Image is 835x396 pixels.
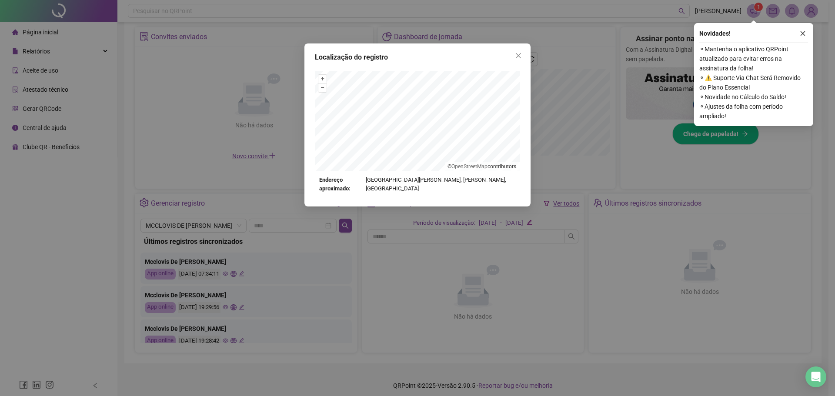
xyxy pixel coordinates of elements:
[699,92,808,102] span: ⚬ Novidade no Cálculo do Saldo!
[805,366,826,387] div: Open Intercom Messenger
[315,52,520,63] div: Localização do registro
[699,44,808,73] span: ⚬ Mantenha o aplicativo QRPoint atualizado para evitar erros na assinatura da folha!
[800,30,806,37] span: close
[699,102,808,121] span: ⚬ Ajustes da folha com período ampliado!
[319,176,362,193] strong: Endereço aproximado:
[318,75,327,83] button: +
[515,52,522,59] span: close
[319,176,516,193] div: [GEOGRAPHIC_DATA][PERSON_NAME], [PERSON_NAME], [GEOGRAPHIC_DATA]
[699,73,808,92] span: ⚬ ⚠️ Suporte Via Chat Será Removido do Plano Essencial
[699,29,731,38] span: Novidades !
[318,83,327,92] button: –
[451,163,488,170] a: OpenStreetMap
[448,163,518,170] li: © contributors.
[511,49,525,63] button: Close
